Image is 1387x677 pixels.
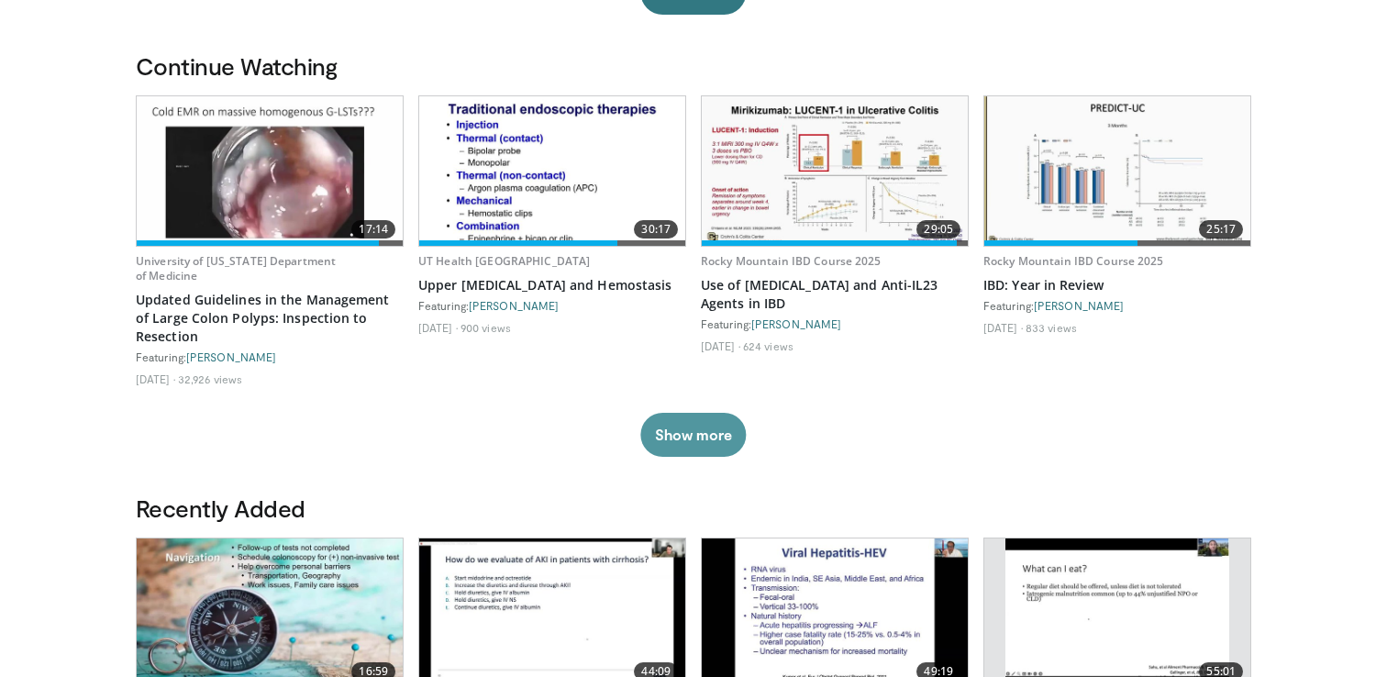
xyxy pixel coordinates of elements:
div: Featuring: [136,350,404,364]
li: [DATE] [701,338,740,353]
h3: Recently Added [136,494,1251,523]
a: 17:14 [137,96,403,246]
a: [PERSON_NAME] [469,299,559,312]
li: [DATE] [983,320,1023,335]
a: University of [US_STATE] Department of Medicine [136,253,336,283]
li: 833 views [1026,320,1077,335]
a: Use of [MEDICAL_DATA] and Anti-IL23 Agents in IBD [701,276,969,313]
li: [DATE] [136,372,175,386]
a: 30:17 [419,96,685,246]
a: UT Health [GEOGRAPHIC_DATA] [418,253,590,269]
li: 624 views [743,338,793,353]
li: [DATE] [418,320,458,335]
a: Rocky Mountain IBD Course 2025 [701,253,882,269]
li: 900 views [460,320,511,335]
a: Rocky Mountain IBD Course 2025 [983,253,1164,269]
div: Featuring: [983,298,1251,313]
span: 30:17 [634,220,678,239]
a: [PERSON_NAME] [1034,299,1124,312]
span: 25:17 [1199,220,1243,239]
div: Featuring: [418,298,686,313]
img: 796277c6-819d-4436-b2ad-e8bcced22745.620x360_q85_upscale.jpg [419,96,685,246]
img: dfcfcb0d-b871-4e1a-9f0c-9f64970f7dd8.620x360_q85_upscale.jpg [137,96,403,246]
span: 29:05 [916,220,960,239]
h3: Continue Watching [136,51,1251,81]
a: Upper [MEDICAL_DATA] and Hemostasis [418,276,686,294]
button: Show more [640,413,746,457]
a: 25:17 [984,96,1250,246]
span: 17:14 [351,220,395,239]
a: [PERSON_NAME] [751,317,841,330]
li: 32,926 views [178,372,242,386]
div: Featuring: [701,316,969,331]
a: 29:05 [702,96,968,246]
a: [PERSON_NAME] [186,350,276,363]
img: d50fa869-bc3e-45e5-8956-d1a7d41099c5.620x360_q85_upscale.jpg [984,96,1250,246]
img: dbe08758-ff30-47b4-b104-18492fd8bf18.620x360_q85_upscale.jpg [702,96,968,246]
a: IBD: Year in Review [983,276,1251,294]
a: Updated Guidelines in the Management of Large Colon Polyps: Inspection to Resection [136,291,404,346]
